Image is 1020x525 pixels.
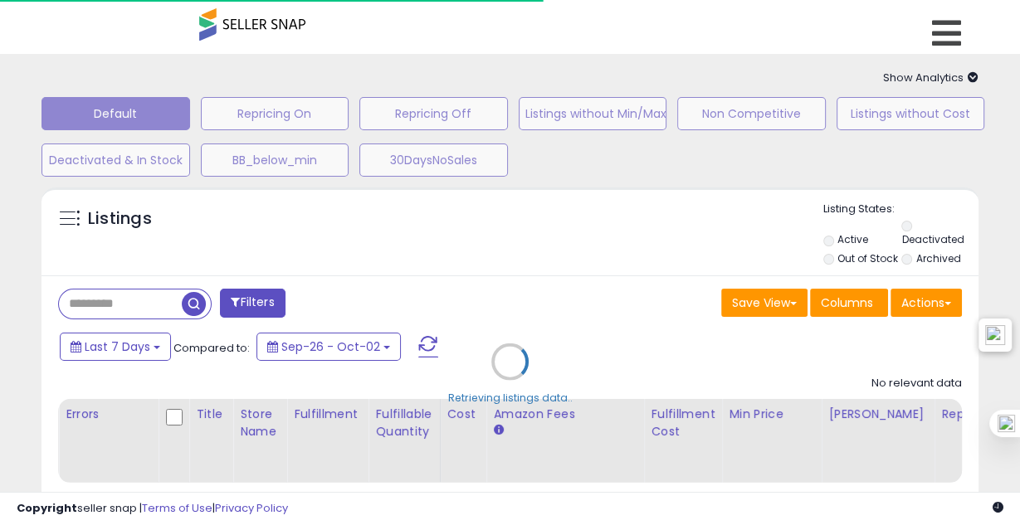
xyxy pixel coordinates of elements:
[998,415,1015,432] img: one_i.png
[359,143,508,177] button: 30DaysNoSales
[201,97,349,130] button: Repricing On
[201,143,349,177] button: BB_below_min
[17,501,288,517] div: seller snap | |
[41,143,190,177] button: Deactivated & In Stock
[883,70,979,85] span: Show Analytics
[17,500,77,516] strong: Copyright
[41,97,190,130] button: Default
[837,97,985,130] button: Listings without Cost
[519,97,667,130] button: Listings without Min/Max
[985,325,1005,345] img: icon48.png
[448,391,573,406] div: Retrieving listings data..
[677,97,826,130] button: Non Competitive
[359,97,508,130] button: Repricing Off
